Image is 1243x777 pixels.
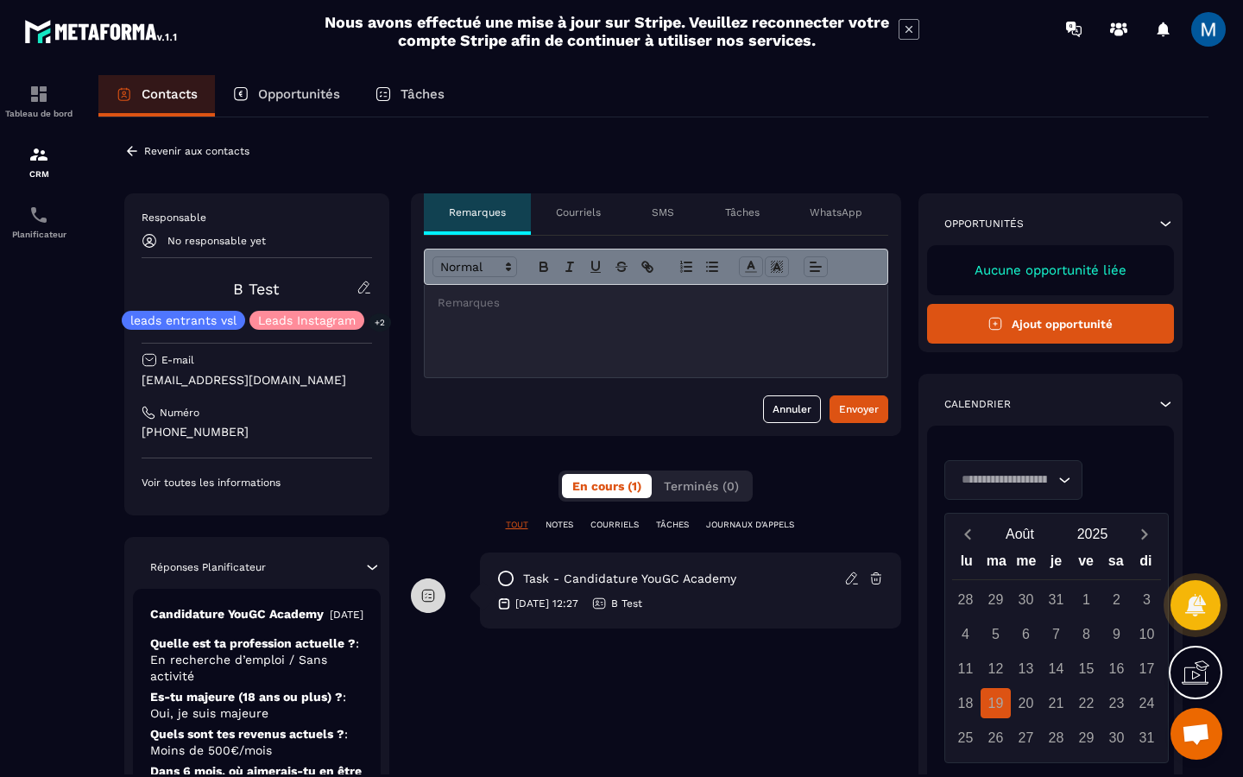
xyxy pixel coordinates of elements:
[763,395,821,423] button: Annuler
[28,205,49,225] img: scheduler
[1011,723,1041,753] div: 27
[1011,619,1041,649] div: 6
[1132,723,1162,753] div: 31
[4,230,73,239] p: Planificateur
[927,304,1175,344] button: Ajout opportunité
[150,560,266,574] p: Réponses Planificateur
[981,549,1012,579] div: ma
[150,689,363,722] p: Es-tu majeure (18 ans ou plus) ?
[1071,654,1101,684] div: 15
[981,688,1011,718] div: 19
[944,217,1024,231] p: Opportunités
[167,235,266,247] p: No responsable yet
[28,144,49,165] img: formation
[1132,619,1162,649] div: 10
[1101,688,1132,718] div: 23
[1011,688,1041,718] div: 20
[1101,654,1132,684] div: 16
[150,636,359,683] span: : En recherche d’emploi / Sans activité
[506,519,528,531] p: TOUT
[4,131,73,192] a: formationformationCRM
[1071,723,1101,753] div: 29
[664,479,739,493] span: Terminés (0)
[1132,584,1162,615] div: 3
[944,460,1082,500] div: Search for option
[1012,549,1042,579] div: me
[1071,584,1101,615] div: 1
[357,75,462,117] a: Tâches
[142,476,372,490] p: Voir toutes les informations
[1041,549,1071,579] div: je
[98,75,215,117] a: Contacts
[4,109,73,118] p: Tableau de bord
[830,395,888,423] button: Envoyer
[1057,519,1129,549] button: Open years overlay
[952,584,1161,753] div: Calendar days
[449,205,506,219] p: Remarques
[150,606,324,622] p: Candidature YouGC Academy
[981,619,1011,649] div: 5
[28,84,49,104] img: formation
[981,654,1011,684] div: 12
[324,13,890,49] h2: Nous avons effectué une mise à jour sur Stripe. Veuillez reconnecter votre compte Stripe afin de ...
[1071,619,1101,649] div: 8
[653,474,749,498] button: Terminés (0)
[161,353,194,367] p: E-mail
[24,16,180,47] img: logo
[956,471,1054,490] input: Search for option
[1071,549,1101,579] div: ve
[1101,584,1132,615] div: 2
[944,262,1158,278] p: Aucune opportunité liée
[258,86,340,102] p: Opportunités
[258,314,356,326] p: Leads Instagram
[952,522,984,546] button: Previous month
[1132,688,1162,718] div: 24
[4,192,73,252] a: schedulerschedulerPlanificateur
[130,314,237,326] p: leads entrants vsl
[1071,688,1101,718] div: 22
[1131,549,1161,579] div: di
[656,519,689,531] p: TÂCHES
[950,723,981,753] div: 25
[144,145,249,157] p: Revenir aux contacts
[951,549,981,579] div: lu
[590,519,639,531] p: COURRIELS
[546,519,573,531] p: NOTES
[1041,654,1071,684] div: 14
[950,688,981,718] div: 18
[142,424,372,440] p: [PHONE_NUMBER]
[839,401,879,418] div: Envoyer
[1041,619,1071,649] div: 7
[981,584,1011,615] div: 29
[150,726,363,759] p: Quels sont tes revenus actuels ?
[1041,584,1071,615] div: 31
[1041,723,1071,753] div: 28
[1011,584,1041,615] div: 30
[1101,619,1132,649] div: 9
[160,406,199,420] p: Numéro
[572,479,641,493] span: En cours (1)
[1170,708,1222,760] a: Ouvrir le chat
[4,71,73,131] a: formationformationTableau de bord
[1132,654,1162,684] div: 17
[401,86,445,102] p: Tâches
[523,571,736,587] p: task - Candidature YouGC Academy
[981,723,1011,753] div: 26
[515,597,578,610] p: [DATE] 12:27
[944,397,1011,411] p: Calendrier
[611,597,642,610] p: B Test
[369,313,391,332] p: +2
[215,75,357,117] a: Opportunités
[950,619,981,649] div: 4
[1101,723,1132,753] div: 30
[556,205,601,219] p: Courriels
[142,86,198,102] p: Contacts
[150,635,363,685] p: Quelle est ta profession actuelle ?
[950,654,981,684] div: 11
[706,519,794,531] p: JOURNAUX D'APPELS
[1011,654,1041,684] div: 13
[725,205,760,219] p: Tâches
[810,205,862,219] p: WhatsApp
[950,584,981,615] div: 28
[330,608,363,622] p: [DATE]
